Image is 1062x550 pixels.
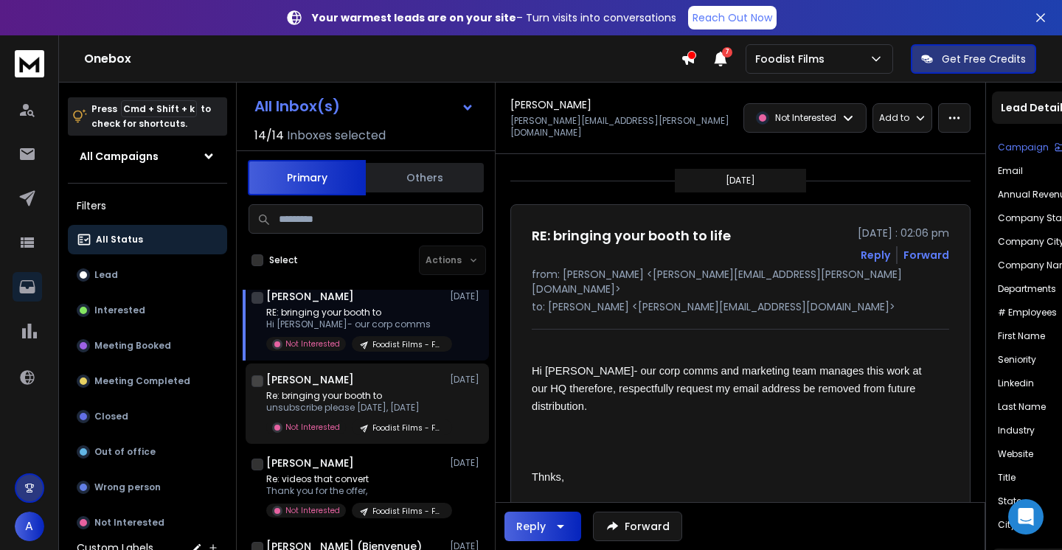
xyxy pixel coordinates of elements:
span: Cmd + Shift + k [121,100,197,117]
p: # Employees [998,307,1057,318]
p: State [998,495,1021,507]
p: Meeting Booked [94,340,171,352]
p: Foodist Films - Foodservice brands, value [372,422,443,434]
p: linkedin [998,377,1034,389]
p: Wrong person [94,481,161,493]
p: Closed [94,411,128,422]
span: Hi [PERSON_NAME]- our corp comms and marketing team manages this work at our HQ therefore, respec... [532,365,925,412]
img: logo [15,50,44,77]
p: [DATE] [450,290,483,302]
h1: [PERSON_NAME] [266,289,354,304]
p: [DATE] [726,175,755,187]
p: Meeting Completed [94,375,190,387]
strong: Your warmest leads are on your site [312,10,516,25]
button: All Status [68,225,227,254]
a: Reach Out Now [688,6,777,29]
button: Reply [861,248,890,262]
h1: [PERSON_NAME] [266,456,354,470]
p: Foodist Films - Foodservice brands, value [372,339,443,350]
h1: All Inbox(s) [254,99,340,114]
p: Not Interested [285,422,340,433]
p: [DATE] : 02:06 pm [858,226,949,240]
h1: All Campaigns [80,149,159,164]
p: to: [PERSON_NAME] <[PERSON_NAME][EMAIL_ADDRESS][DOMAIN_NAME]> [532,299,949,314]
p: First Name [998,330,1045,342]
button: Forward [593,512,682,541]
h3: Filters [68,195,227,216]
label: Select [269,254,298,266]
button: All Campaigns [68,142,227,171]
p: Not Interested [94,517,164,529]
p: Thank you for the offer, [266,485,443,497]
p: Not Interested [775,112,836,124]
span: 7 [722,47,732,58]
p: Interested [94,304,145,316]
p: Email [998,165,1023,177]
h1: Onebox [84,50,681,68]
button: A [15,512,44,541]
button: Primary [248,160,366,195]
p: Last Name [998,401,1046,413]
button: All Inbox(s) [243,91,486,121]
p: Reach Out Now [693,10,772,25]
div: Forward [903,248,949,262]
p: Out of office [94,446,156,458]
p: – Turn visits into conversations [312,10,676,25]
p: Press to check for shortcuts. [91,102,211,131]
h3: Inboxes selected [287,127,386,145]
p: Hi [PERSON_NAME]- our corp comms [266,318,443,330]
p: website [998,448,1033,460]
p: Seniority [998,354,1036,366]
button: Out of office [68,437,227,467]
span: Thnks, [532,471,564,483]
p: All Status [96,234,143,246]
p: Not Interested [285,505,340,516]
button: Lead [68,260,227,290]
p: unsubscribe please [DATE], [DATE] [266,402,443,414]
p: [DATE] [450,457,483,469]
p: Not Interested [285,338,340,349]
h1: [PERSON_NAME] [266,372,354,387]
button: Closed [68,402,227,431]
button: Interested [68,296,227,325]
span: 14 / 14 [254,127,284,145]
p: Departments [998,283,1056,295]
div: Reply [516,519,546,534]
p: title [998,472,1016,484]
div: Open Intercom Messenger [1008,499,1044,535]
button: Get Free Credits [911,44,1036,74]
p: Lead [94,269,118,281]
button: Others [366,161,484,194]
p: Re: videos that convert [266,473,443,485]
p: from: [PERSON_NAME] <[PERSON_NAME][EMAIL_ADDRESS][PERSON_NAME][DOMAIN_NAME]> [532,267,949,296]
p: Campaign [998,142,1049,153]
p: Add to [879,112,909,124]
p: City [998,519,1016,531]
button: Reply [504,512,581,541]
p: [PERSON_NAME][EMAIL_ADDRESS][PERSON_NAME][DOMAIN_NAME] [510,115,735,139]
p: Re: bringing your booth to [266,390,443,402]
button: Not Interested [68,508,227,537]
h1: [PERSON_NAME] [510,97,591,112]
p: Foodist Films [755,52,830,66]
h1: RE: bringing your booth to life [532,226,731,246]
p: Get Free Credits [942,52,1026,66]
p: [DATE] [450,374,483,386]
p: industry [998,425,1035,436]
button: Wrong person [68,473,227,502]
p: Foodist Films - Food & [PERSON_NAME] Brands (C2V2, C2V3) [372,506,443,517]
button: Meeting Booked [68,331,227,361]
button: Meeting Completed [68,366,227,396]
p: RE: bringing your booth to [266,307,443,318]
